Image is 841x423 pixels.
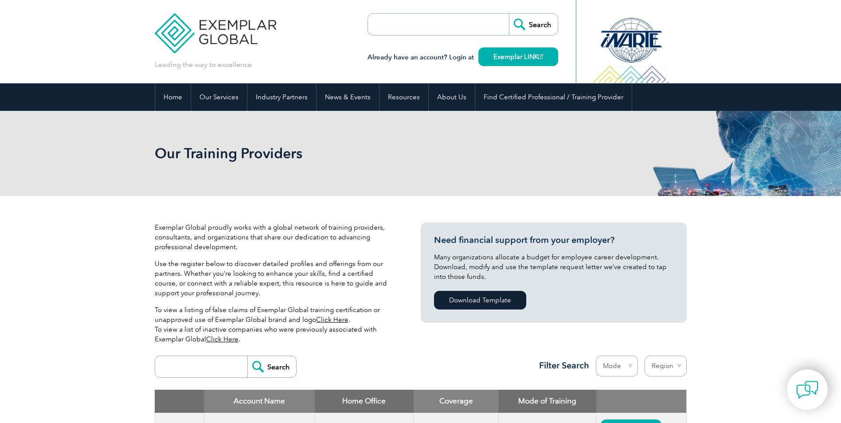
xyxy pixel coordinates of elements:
[429,83,475,111] a: About Us
[434,235,673,246] h3: Need financial support from your employer?
[538,54,543,59] img: open_square.png
[316,316,348,324] a: Click Here
[204,390,315,413] th: Account Name: activate to sort column descending
[475,83,632,111] a: Find Certified Professional / Training Provider
[534,360,589,371] h3: Filter Search
[155,146,527,161] h2: Our Training Providers
[247,356,296,377] input: Search
[796,379,818,401] img: contact-chat.png
[596,390,686,413] th: : activate to sort column ascending
[155,223,394,252] p: Exemplar Global proudly works with a global network of training providers, consultants, and organ...
[499,390,596,413] th: Mode of Training: activate to sort column ascending
[434,291,526,309] a: Download Template
[191,83,247,111] a: Our Services
[315,390,414,413] th: Home Office: activate to sort column ascending
[155,305,394,344] p: To view a listing of false claims of Exemplar Global training certification or unapproved use of ...
[155,83,191,111] a: Home
[379,83,428,111] a: Resources
[155,259,394,298] p: Use the register below to discover detailed profiles and offerings from our partners. Whether you...
[368,52,558,63] h3: Already have an account? Login at
[478,47,558,66] a: Exemplar LINK
[247,83,316,111] a: Industry Partners
[509,14,558,35] input: Search
[155,60,252,70] p: Leading the way to excellence
[434,252,673,282] p: Many organizations allocate a budget for employee career development. Download, modify and use th...
[414,390,499,413] th: Coverage: activate to sort column ascending
[206,335,239,343] a: Click Here
[317,83,379,111] a: News & Events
